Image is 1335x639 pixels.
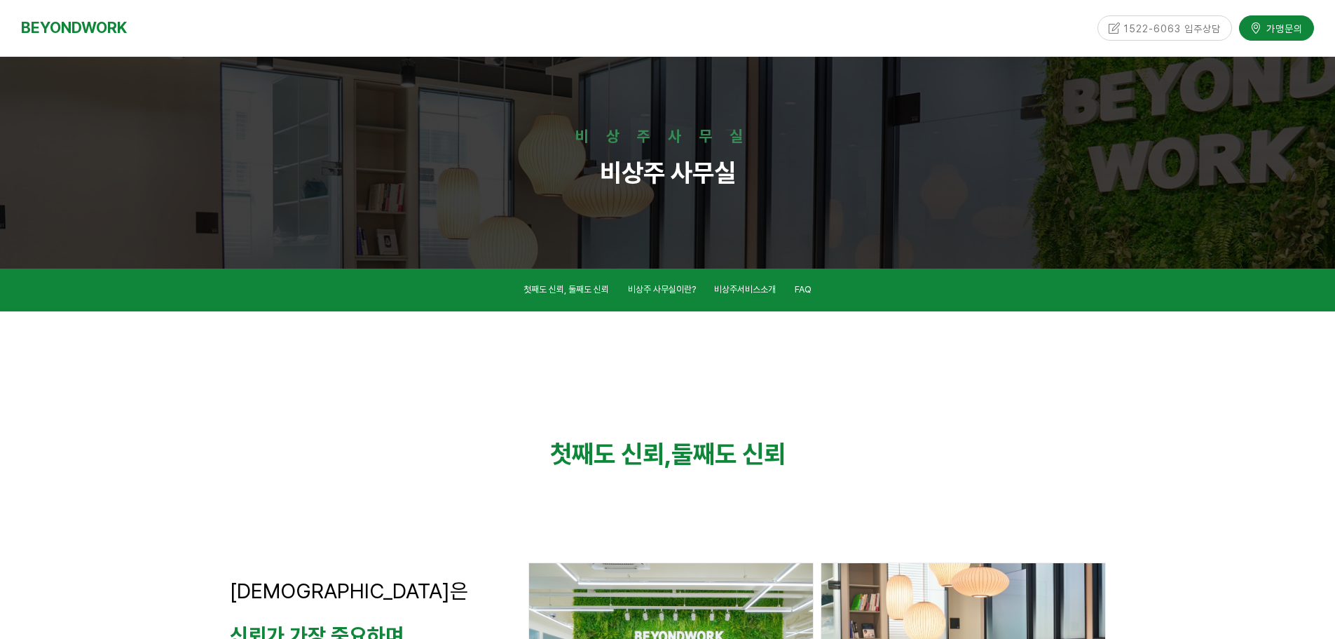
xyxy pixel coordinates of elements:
[714,284,776,295] span: 비상주서비스소개
[628,284,696,295] span: 비상주 사무실이란?
[1239,15,1314,40] a: 가맹문의
[628,282,696,301] a: 비상주 사무실이란?
[21,15,127,41] a: BEYONDWORK
[1262,21,1303,35] span: 가맹문의
[230,578,468,603] span: [DEMOGRAPHIC_DATA]은
[671,439,786,469] strong: 둘째도 신뢰
[523,284,609,295] span: 첫째도 신뢰, 둘째도 신뢰
[795,284,812,295] span: FAQ
[550,439,671,469] strong: 첫째도 신뢰,
[714,282,776,301] a: 비상주서비스소개
[795,282,812,301] a: FAQ
[523,282,609,301] a: 첫째도 신뢰, 둘째도 신뢰
[575,127,760,145] strong: 비상주사무실
[600,158,736,188] strong: 비상주 사무실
